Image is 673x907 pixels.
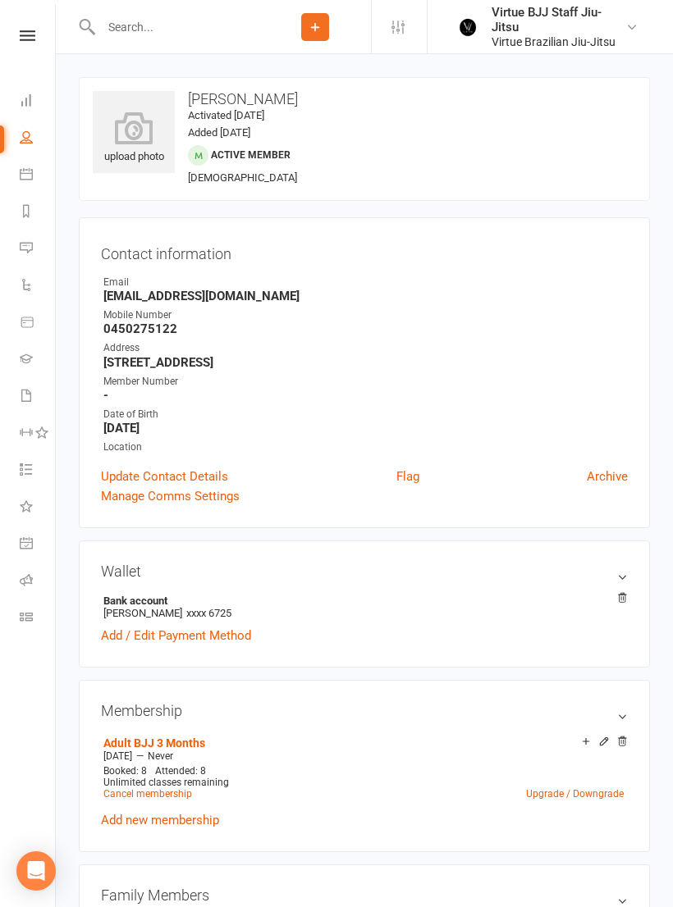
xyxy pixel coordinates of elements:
[492,5,625,34] div: Virtue BJJ Staff Jiu-Jitsu
[103,777,229,788] span: Unlimited classes remaining
[101,239,628,262] h3: Contact information
[103,421,628,435] strong: [DATE]
[20,121,57,157] a: People
[103,289,628,303] strong: [EMAIL_ADDRESS][DOMAIN_NAME]
[103,750,132,762] span: [DATE]
[20,563,57,600] a: Roll call kiosk mode
[188,109,264,121] time: Activated [DATE]
[16,851,56,891] div: Open Intercom Messenger
[101,592,628,622] li: [PERSON_NAME]
[103,788,192,800] a: Cancel membership
[186,607,231,619] span: xxxx 6725
[20,526,57,563] a: General attendance kiosk mode
[103,355,628,370] strong: [STREET_ADDRESS]
[93,91,636,107] h3: [PERSON_NAME]
[148,750,173,762] span: Never
[451,11,483,43] img: thumb_image1665449447.png
[103,736,205,750] a: Adult BJJ 3 Months
[101,886,628,904] h3: Family Members
[188,171,297,184] span: [DEMOGRAPHIC_DATA]
[103,595,620,607] strong: Bank account
[20,490,57,526] a: What's New
[103,388,628,403] strong: -
[96,16,259,39] input: Search...
[101,467,228,486] a: Update Contact Details
[103,440,628,455] div: Location
[101,486,240,506] a: Manage Comms Settings
[492,34,625,49] div: Virtue Brazilian Jiu-Jitsu
[103,374,628,390] div: Member Number
[103,765,147,777] span: Booked: 8
[20,157,57,194] a: Calendar
[20,600,57,637] a: Class kiosk mode
[101,813,219,827] a: Add new membership
[526,788,624,800] a: Upgrade / Downgrade
[103,275,628,290] div: Email
[20,194,57,231] a: Reports
[155,765,206,777] span: Attended: 8
[188,126,250,139] time: Added [DATE]
[396,467,419,486] a: Flag
[103,407,628,422] div: Date of Birth
[101,702,628,719] h3: Membership
[99,750,628,763] div: —
[101,626,251,645] a: Add / Edit Payment Method
[93,112,175,166] div: upload photo
[211,149,291,161] span: Active member
[20,84,57,121] a: Dashboard
[587,467,628,486] a: Archive
[20,305,57,342] a: Product Sales
[103,340,628,356] div: Address
[103,321,628,336] strong: 0450275122
[103,308,628,323] div: Mobile Number
[101,563,628,580] h3: Wallet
